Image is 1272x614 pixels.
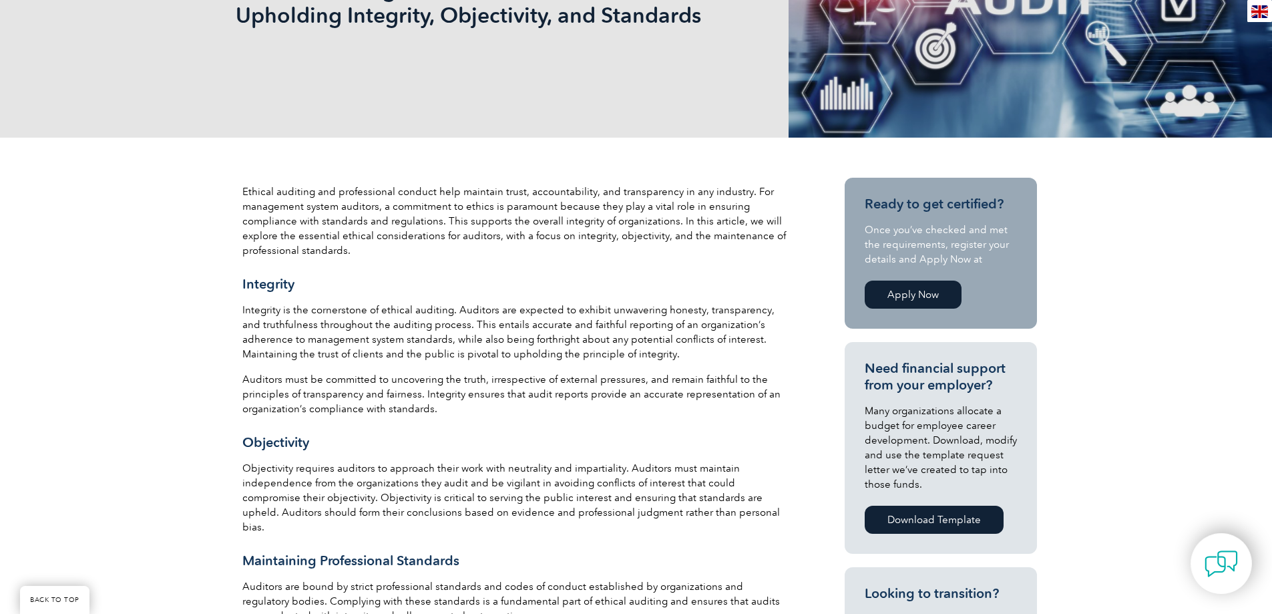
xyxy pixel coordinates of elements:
h3: Objectivity [242,434,790,451]
p: Once you’ve checked and met the requirements, register your details and Apply Now at [865,222,1017,267]
h3: Maintaining Professional Standards [242,553,790,569]
p: Integrity is the cornerstone of ethical auditing. Auditors are expected to exhibit unwavering hon... [242,303,790,361]
a: Apply Now [865,281,962,309]
h3: Looking to transition? [865,585,1017,602]
h3: Need financial support from your employer? [865,360,1017,394]
p: Ethical auditing and professional conduct help maintain trust, accountability, and transparency i... [242,184,790,258]
p: Many organizations allocate a budget for employee career development. Download, modify and use th... [865,404,1017,492]
h3: Integrity [242,276,790,293]
a: BACK TO TOP [20,586,89,614]
h3: Ready to get certified? [865,196,1017,212]
a: Download Template [865,506,1004,534]
img: contact-chat.png [1205,547,1238,581]
img: en [1251,5,1268,18]
p: Auditors must be committed to uncovering the truth, irrespective of external pressures, and remai... [242,372,790,416]
p: Objectivity requires auditors to approach their work with neutrality and impartiality. Auditors m... [242,461,790,534]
